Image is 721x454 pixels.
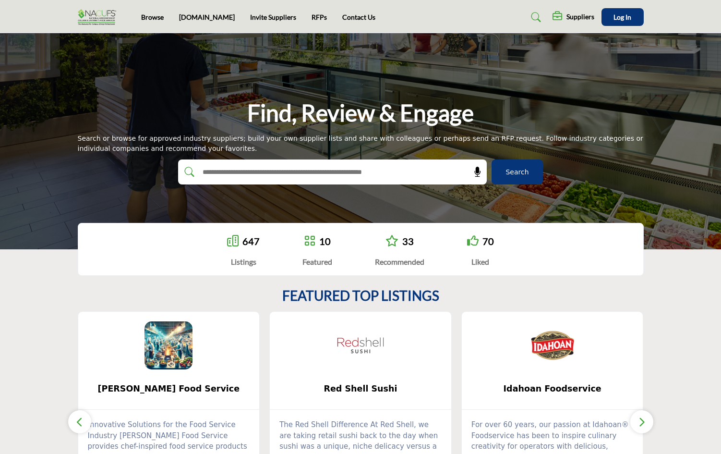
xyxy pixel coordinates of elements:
[144,321,192,369] img: Schwan's Food Service
[462,376,643,402] a: Idahoan Foodservice
[492,160,543,184] button: Search
[93,382,245,395] span: [PERSON_NAME] Food Service
[529,321,577,369] img: Idahoan Foodservice
[522,10,547,25] a: Search
[302,256,332,268] div: Featured
[93,376,245,402] b: Schwan's Food Service
[336,321,385,369] img: Red Shell Sushi
[482,235,494,247] a: 70
[467,256,494,268] div: Liked
[319,235,331,247] a: 10
[467,235,479,246] i: Go to Liked
[385,235,398,248] a: Go to Recommended
[250,13,296,21] a: Invite Suppliers
[304,235,315,248] a: Go to Featured
[78,9,121,25] img: Site Logo
[375,256,424,268] div: Recommended
[312,13,327,21] a: RFPs
[284,382,437,395] span: Red Shell Sushi
[242,235,260,247] a: 647
[78,376,260,402] a: [PERSON_NAME] Food Service
[270,376,451,402] a: Red Shell Sushi
[227,256,260,268] div: Listings
[476,376,629,402] b: Idahoan Foodservice
[601,8,644,26] button: Log In
[247,98,474,128] h1: Find, Review & Engage
[141,13,164,21] a: Browse
[402,235,414,247] a: 33
[284,376,437,402] b: Red Shell Sushi
[566,12,594,21] h5: Suppliers
[78,134,644,154] div: Search or browse for approved industry suppliers; build your own supplier lists and share with co...
[553,12,594,23] div: Suppliers
[613,13,631,21] span: Log In
[505,167,529,177] span: Search
[342,13,375,21] a: Contact Us
[282,288,439,304] h2: FEATURED TOP LISTINGS
[476,382,629,395] span: Idahoan Foodservice
[179,13,235,21] a: [DOMAIN_NAME]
